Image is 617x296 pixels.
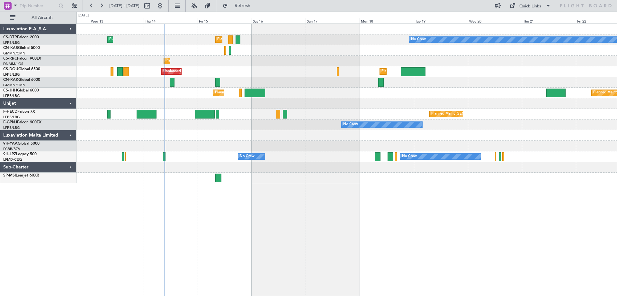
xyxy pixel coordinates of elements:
[411,35,426,44] div: No Crew
[3,142,18,146] span: 9H-YAA
[229,4,256,8] span: Refresh
[3,125,20,130] a: LFPB/LBG
[3,110,35,114] a: F-HECDFalcon 7X
[90,18,144,24] div: Wed 13
[3,89,17,92] span: CS-JHH
[3,78,18,82] span: CN-RAK
[3,72,20,77] a: LFPB/LBG
[3,110,17,114] span: F-HECD
[163,67,269,76] div: Unplanned Maint [GEOGRAPHIC_DATA] ([GEOGRAPHIC_DATA])
[3,67,40,71] a: CS-DOUGlobal 6500
[3,89,39,92] a: CS-JHHGlobal 6000
[3,83,25,88] a: GMMN/CMN
[78,13,89,18] div: [DATE]
[306,18,360,24] div: Sun 17
[3,62,23,66] a: DNMM/LOS
[144,18,198,24] div: Thu 14
[3,147,20,151] a: FCBB/BZV
[431,109,532,119] div: Planned Maint [GEOGRAPHIC_DATA] ([GEOGRAPHIC_DATA])
[252,18,306,24] div: Sat 16
[240,152,255,161] div: No Crew
[3,93,20,98] a: LFPB/LBG
[20,1,57,11] input: Trip Number
[3,142,40,146] a: 9H-YAAGlobal 5000
[3,67,18,71] span: CS-DOU
[198,18,252,24] div: Fri 15
[360,18,414,24] div: Mon 18
[3,51,25,56] a: GMMN/CMN
[522,18,576,24] div: Thu 21
[402,152,417,161] div: No Crew
[3,46,18,50] span: CN-KAS
[109,35,142,44] div: Planned Maint Sofia
[215,88,316,98] div: Planned Maint [GEOGRAPHIC_DATA] ([GEOGRAPHIC_DATA])
[3,157,22,162] a: LFMD/CEQ
[343,120,358,129] div: No Crew
[414,18,468,24] div: Tue 19
[3,78,40,82] a: CN-RAKGlobal 6000
[506,1,554,11] button: Quick Links
[3,174,16,177] span: SP-MSI
[3,120,17,124] span: F-GPNJ
[3,152,37,156] a: 9H-LPZLegacy 500
[381,67,483,76] div: Planned Maint [GEOGRAPHIC_DATA] ([GEOGRAPHIC_DATA])
[217,35,318,44] div: Planned Maint [GEOGRAPHIC_DATA] ([GEOGRAPHIC_DATA])
[468,18,522,24] div: Wed 20
[3,35,39,39] a: CS-DTRFalcon 2000
[109,3,139,9] span: [DATE] - [DATE]
[3,46,40,50] a: CN-KASGlobal 5000
[3,57,41,61] a: CS-RRCFalcon 900LX
[3,57,17,61] span: CS-RRC
[3,174,39,177] a: SP-MSILearjet 60XR
[17,15,68,20] span: All Aircraft
[165,56,232,66] div: Planned Maint Lagos ([PERSON_NAME])
[7,13,70,23] button: All Aircraft
[3,35,17,39] span: CS-DTR
[3,152,16,156] span: 9H-LPZ
[519,3,541,10] div: Quick Links
[3,115,20,119] a: LFPB/LBG
[3,120,41,124] a: F-GPNJFalcon 900EX
[3,40,20,45] a: LFPB/LBG
[219,1,258,11] button: Refresh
